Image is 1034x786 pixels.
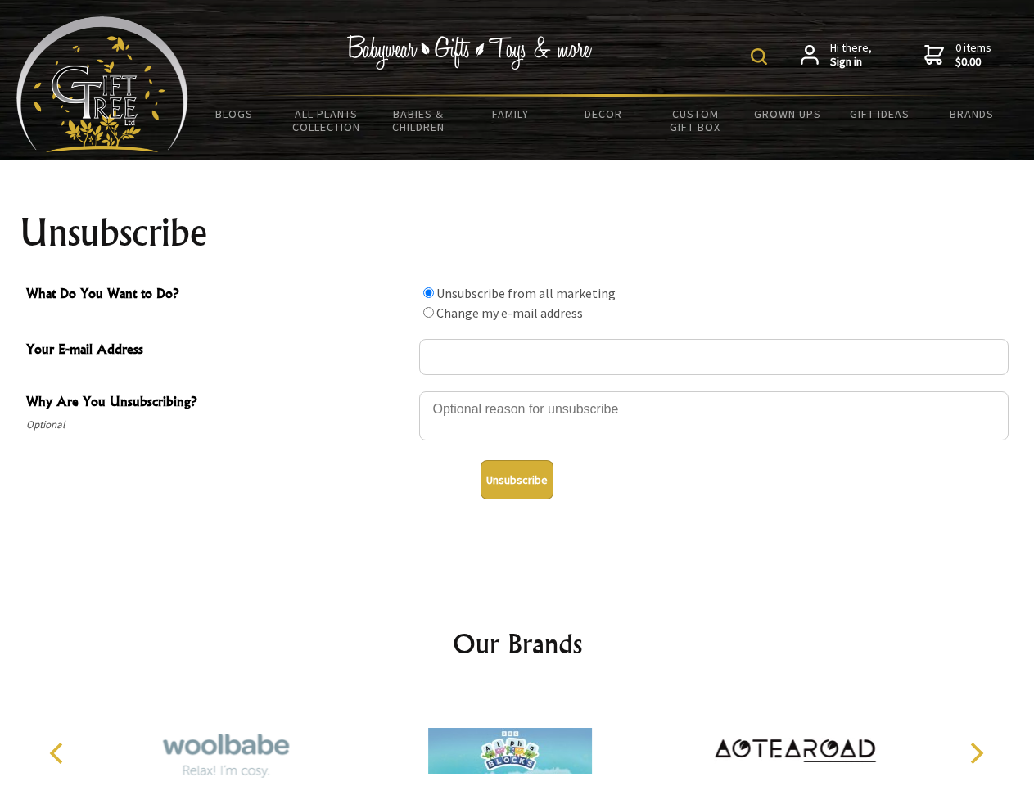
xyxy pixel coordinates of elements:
[26,283,411,307] span: What Do You Want to Do?
[649,97,742,144] a: Custom Gift Box
[26,415,411,435] span: Optional
[741,97,833,131] a: Grown Ups
[419,391,1009,440] textarea: Why Are You Unsubscribing?
[41,735,77,771] button: Previous
[33,624,1002,663] h2: Our Brands
[481,460,553,499] button: Unsubscribe
[926,97,1018,131] a: Brands
[20,213,1015,252] h1: Unsubscribe
[830,41,872,70] span: Hi there,
[373,97,465,144] a: Babies & Children
[833,97,926,131] a: Gift Ideas
[955,55,991,70] strong: $0.00
[801,41,872,70] a: Hi there,Sign in
[423,307,434,318] input: What Do You Want to Do?
[958,735,994,771] button: Next
[347,35,593,70] img: Babywear - Gifts - Toys & more
[26,391,411,415] span: Why Are You Unsubscribing?
[281,97,373,144] a: All Plants Collection
[557,97,649,131] a: Decor
[955,40,991,70] span: 0 items
[26,339,411,363] span: Your E-mail Address
[924,41,991,70] a: 0 items$0.00
[188,97,281,131] a: BLOGS
[830,55,872,70] strong: Sign in
[751,48,767,65] img: product search
[16,16,188,152] img: Babyware - Gifts - Toys and more...
[436,305,583,321] label: Change my e-mail address
[436,285,616,301] label: Unsubscribe from all marketing
[423,287,434,298] input: What Do You Want to Do?
[419,339,1009,375] input: Your E-mail Address
[465,97,558,131] a: Family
